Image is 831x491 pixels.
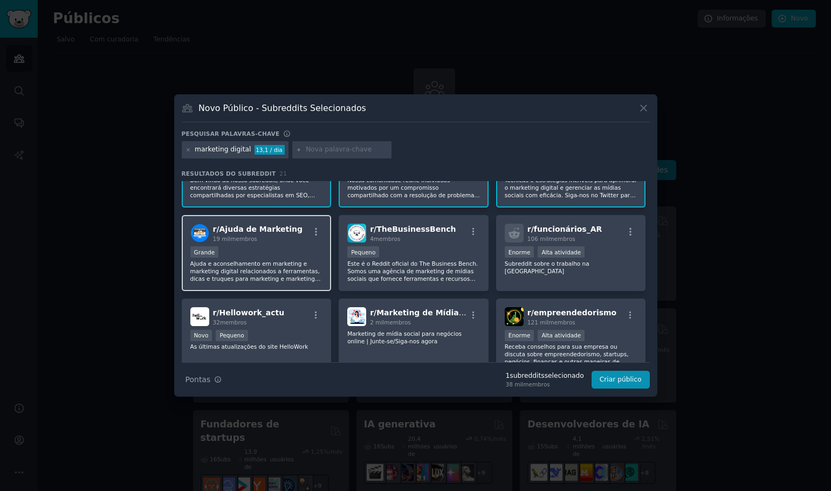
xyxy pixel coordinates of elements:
font: empreendedorismo [534,308,616,317]
font: 38 mil [505,381,523,388]
font: membros [374,236,401,242]
img: O Banco de Negócios [347,224,366,243]
font: membros [548,319,575,326]
font: Criar público [600,376,642,383]
font: Pequeno [351,249,375,255]
font: Novo Público - Subreddits Selecionados [198,103,366,113]
input: Nova palavra-chave [306,145,388,155]
font: Grande [194,249,215,255]
font: Pesquisar palavras-chave [182,130,280,137]
font: Resultados do Subreddit [182,170,276,177]
font: r/ [527,225,534,233]
font: funcionários_AR [534,225,602,233]
font: Alta atividade [541,249,581,255]
font: marketing digital [195,146,251,153]
font: Enorme [509,332,531,338]
font: 13,1 / dia [256,147,283,153]
font: 4 [370,236,374,242]
font: TheBusinessBench [376,225,456,233]
font: 32 [213,319,220,326]
font: 2 mil [370,319,384,326]
font: subreddit [510,372,541,379]
img: Olá trabalho_atu [190,307,209,326]
font: Receba conselhos para sua empresa ou discuta sobre empreendedorismo, startups, negócios, finanças... [505,343,635,403]
font: s [541,372,544,379]
font: membros [548,236,575,242]
font: r/ [213,225,219,233]
font: 121 mil [527,319,548,326]
font: Subreddit sobre o trabalho na [GEOGRAPHIC_DATA] [505,260,589,274]
font: selecionado [545,372,584,379]
font: As últimas atualizações do site HelloWork [190,343,308,350]
font: Marketing de mídia social para negócios online | Junte-se/Siga-nos agora [347,330,462,344]
font: Este é o Reddit oficial do The Business Bench. Somos uma agência de marketing de mídias sociais q... [347,260,479,335]
font: r/ [370,308,376,317]
font: Novo [194,332,209,338]
img: Ajuda de Marketing [190,224,209,243]
font: Marketing de Mídias Sociais_ [376,308,499,317]
font: 19 mil [213,236,231,242]
font: r/ [527,308,534,317]
font: Enorme [509,249,531,255]
font: Alta atividade [541,332,581,338]
font: Ajuda de Marketing [219,225,303,233]
font: membros [230,236,257,242]
font: Pequeno [219,332,244,338]
img: empreendedorismo [505,307,524,326]
font: membros [384,319,411,326]
font: membros [523,381,550,388]
font: Técnicas e estratégias incríveis para aprimorar o marketing digital e gerenciar as mídias sociais... [505,177,637,213]
font: r/ [213,308,219,317]
font: Hellowork_actu [219,308,285,317]
button: Pontas [182,370,226,389]
font: Ajuda e aconselhamento em marketing e marketing digital relacionados a ferramentas, dicas e truqu... [190,260,322,327]
img: Marketing de mídia social_ [347,307,366,326]
font: 21 [279,170,287,177]
font: r/ [370,225,376,233]
font: Pontas [186,375,211,384]
font: 1 [505,372,510,379]
button: Criar público [592,371,650,389]
font: 106 mil [527,236,548,242]
font: membros [220,319,247,326]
